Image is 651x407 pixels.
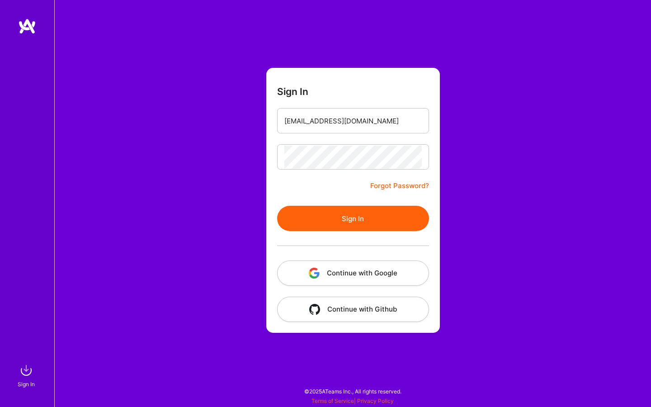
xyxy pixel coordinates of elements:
img: sign in [17,361,35,379]
button: Continue with Github [277,297,429,322]
span: | [311,398,394,404]
a: Privacy Policy [357,398,394,404]
a: Terms of Service [311,398,354,404]
img: logo [18,18,36,34]
input: Email... [284,109,422,133]
a: sign inSign In [19,361,35,389]
button: Continue with Google [277,260,429,286]
img: icon [309,304,320,315]
div: Sign In [18,379,35,389]
div: © 2025 ATeams Inc., All rights reserved. [54,380,651,402]
a: Forgot Password? [370,180,429,191]
h3: Sign In [277,86,308,97]
img: icon [309,268,320,279]
button: Sign In [277,206,429,231]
